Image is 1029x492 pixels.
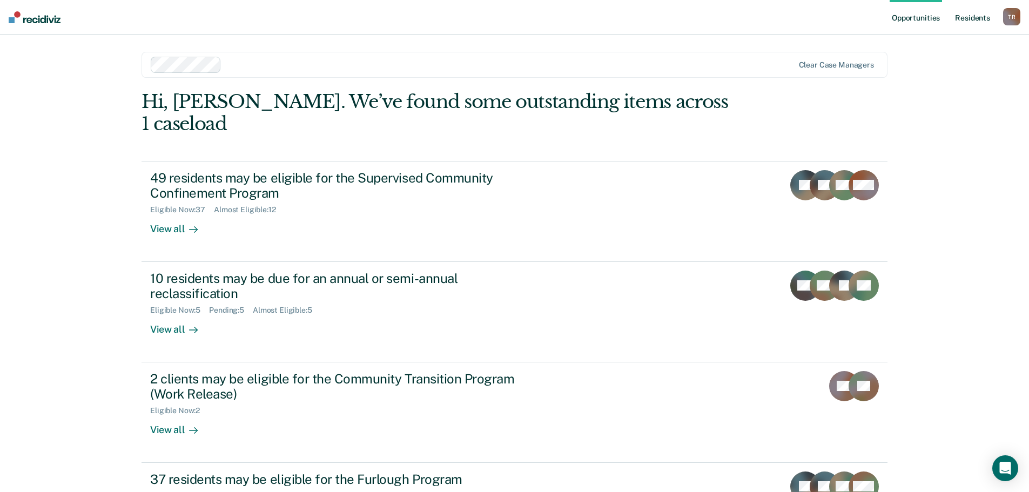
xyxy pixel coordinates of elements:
[253,306,321,315] div: Almost Eligible : 5
[150,306,209,315] div: Eligible Now : 5
[150,170,529,201] div: 49 residents may be eligible for the Supervised Community Confinement Program
[150,371,529,402] div: 2 clients may be eligible for the Community Transition Program (Work Release)
[150,406,209,415] div: Eligible Now : 2
[1003,8,1020,25] button: TR
[142,362,887,463] a: 2 clients may be eligible for the Community Transition Program (Work Release)Eligible Now:2View all
[799,60,874,70] div: Clear case managers
[992,455,1018,481] div: Open Intercom Messenger
[150,214,211,235] div: View all
[214,205,285,214] div: Almost Eligible : 12
[150,205,214,214] div: Eligible Now : 37
[150,415,211,436] div: View all
[1003,8,1020,25] div: T R
[142,91,738,135] div: Hi, [PERSON_NAME]. We’ve found some outstanding items across 1 caseload
[9,11,60,23] img: Recidiviz
[209,306,253,315] div: Pending : 5
[150,471,529,487] div: 37 residents may be eligible for the Furlough Program
[150,271,529,302] div: 10 residents may be due for an annual or semi-annual reclassification
[142,161,887,262] a: 49 residents may be eligible for the Supervised Community Confinement ProgramEligible Now:37Almos...
[150,315,211,336] div: View all
[142,262,887,362] a: 10 residents may be due for an annual or semi-annual reclassificationEligible Now:5Pending:5Almos...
